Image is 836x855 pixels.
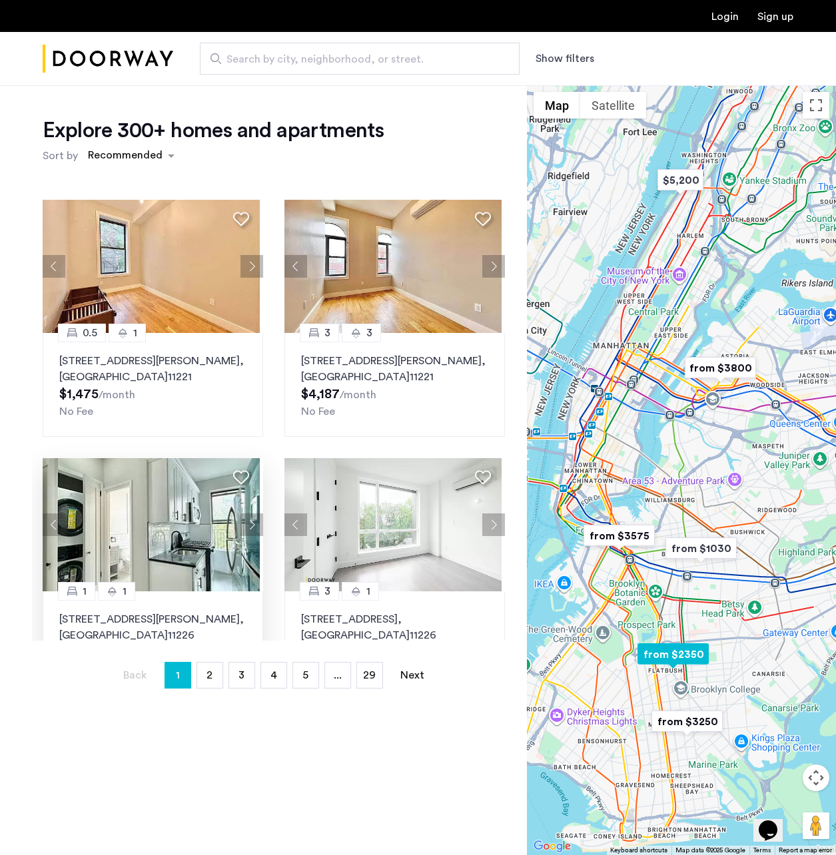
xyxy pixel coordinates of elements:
[536,51,594,67] button: Show or hide filters
[534,92,580,119] button: Show street map
[43,662,505,689] nav: Pagination
[240,513,263,536] button: Next apartment
[43,200,260,333] img: 2016_638508057422366955.jpeg
[270,670,277,681] span: 4
[43,148,78,164] label: Sort by
[482,513,505,536] button: Next apartment
[226,51,482,67] span: Search by city, neighborhood, or street.
[133,325,137,341] span: 1
[200,43,520,75] input: Apartment Search
[803,764,829,791] button: Map camera controls
[301,611,488,643] p: [STREET_ADDRESS] 11226
[59,406,93,417] span: No Fee
[43,117,384,144] h1: Explore 300+ homes and apartments
[240,255,263,278] button: Next apartment
[43,458,260,591] img: 2014_638590860018821391.jpeg
[59,388,99,401] span: $1,475
[399,663,426,688] a: Next
[324,583,330,599] span: 3
[284,458,502,591] img: 2013_638548540036919748.jpeg
[284,200,502,333] img: 2016_638508057423839647.jpeg
[99,390,135,400] sub: /month
[753,802,796,842] iframe: chat widget
[711,11,739,22] a: Login
[176,665,180,686] span: 1
[753,846,771,855] a: Terms
[43,333,263,437] a: 0.51[STREET_ADDRESS][PERSON_NAME], [GEOGRAPHIC_DATA]11221No Fee
[679,353,761,383] div: from $3800
[284,255,307,278] button: Previous apartment
[284,513,307,536] button: Previous apartment
[646,707,728,736] div: from $3250
[366,583,370,599] span: 1
[207,670,212,681] span: 2
[302,670,308,681] span: 5
[660,533,742,563] div: from $1030
[123,670,147,681] span: Back
[530,838,574,855] a: Open this area in Google Maps (opens a new window)
[83,325,97,341] span: 0.5
[482,255,505,278] button: Next apartment
[580,92,646,119] button: Show satellite imagery
[803,812,829,839] button: Drag Pegman onto the map to open Street View
[610,846,667,855] button: Keyboard shortcuts
[632,639,714,669] div: from $2350
[366,325,372,341] span: 3
[340,390,376,400] sub: /month
[43,591,263,695] a: 11[STREET_ADDRESS][PERSON_NAME], [GEOGRAPHIC_DATA]11226No Fee
[301,406,335,417] span: No Fee
[43,513,65,536] button: Previous apartment
[238,670,244,681] span: 3
[578,521,660,551] div: from $3575
[43,34,173,84] img: logo
[757,11,793,22] a: Registration
[123,583,127,599] span: 1
[363,670,376,681] span: 29
[81,144,181,168] ng-select: sort-apartment
[284,591,505,695] a: 31[STREET_ADDRESS], [GEOGRAPHIC_DATA]11226No Fee
[301,388,340,401] span: $4,187
[334,670,342,681] span: ...
[530,838,574,855] img: Google
[779,846,832,855] a: Report a map error
[284,333,505,437] a: 33[STREET_ADDRESS][PERSON_NAME], [GEOGRAPHIC_DATA]11221No Fee
[301,353,488,385] p: [STREET_ADDRESS][PERSON_NAME] 11221
[652,165,709,195] div: $5,200
[86,147,163,166] div: Recommended
[675,847,745,854] span: Map data ©2025 Google
[803,92,829,119] button: Toggle fullscreen view
[324,325,330,341] span: 3
[83,583,87,599] span: 1
[59,611,246,643] p: [STREET_ADDRESS][PERSON_NAME] 11226
[59,353,246,385] p: [STREET_ADDRESS][PERSON_NAME] 11221
[43,255,65,278] button: Previous apartment
[43,34,173,84] a: Cazamio Logo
